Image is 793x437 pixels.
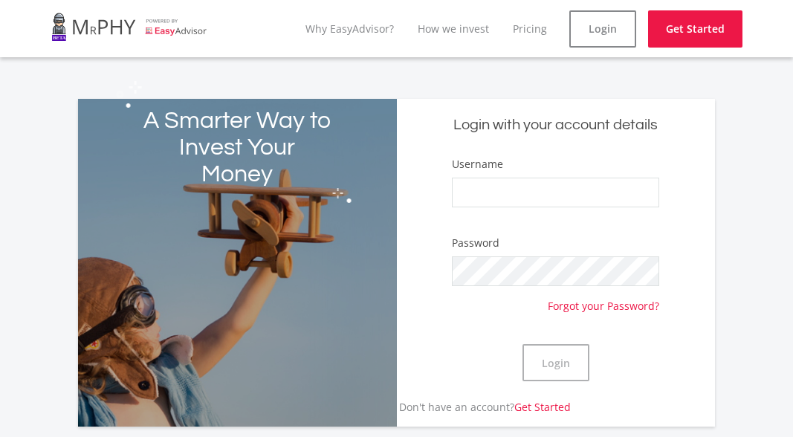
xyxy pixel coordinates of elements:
a: Forgot your Password? [548,286,659,314]
a: How we invest [418,22,489,36]
label: Password [452,236,499,250]
h2: A Smarter Way to Invest Your Money [142,108,333,188]
a: Get Started [648,10,742,48]
a: Why EasyAdvisor? [305,22,394,36]
a: Get Started [514,400,571,414]
label: Username [452,157,503,172]
a: Pricing [513,22,547,36]
h5: Login with your account details [408,115,704,135]
a: Login [569,10,636,48]
p: Don't have an account? [397,399,572,415]
button: Login [522,344,589,381]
